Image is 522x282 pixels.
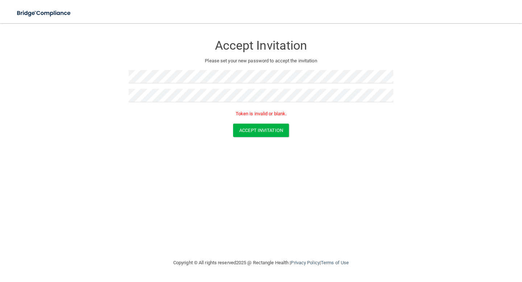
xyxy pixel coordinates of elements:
[129,251,393,274] div: Copyright © All rights reserved 2025 @ Rectangle Health | |
[129,39,393,52] h3: Accept Invitation
[321,260,349,265] a: Terms of Use
[11,6,78,21] img: bridge_compliance_login_screen.278c3ca4.svg
[134,57,388,65] p: Please set your new password to accept the invitation
[397,231,513,260] iframe: Drift Widget Chat Controller
[129,109,393,118] p: Token is invalid or blank.
[291,260,319,265] a: Privacy Policy
[233,124,289,137] button: Accept Invitation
